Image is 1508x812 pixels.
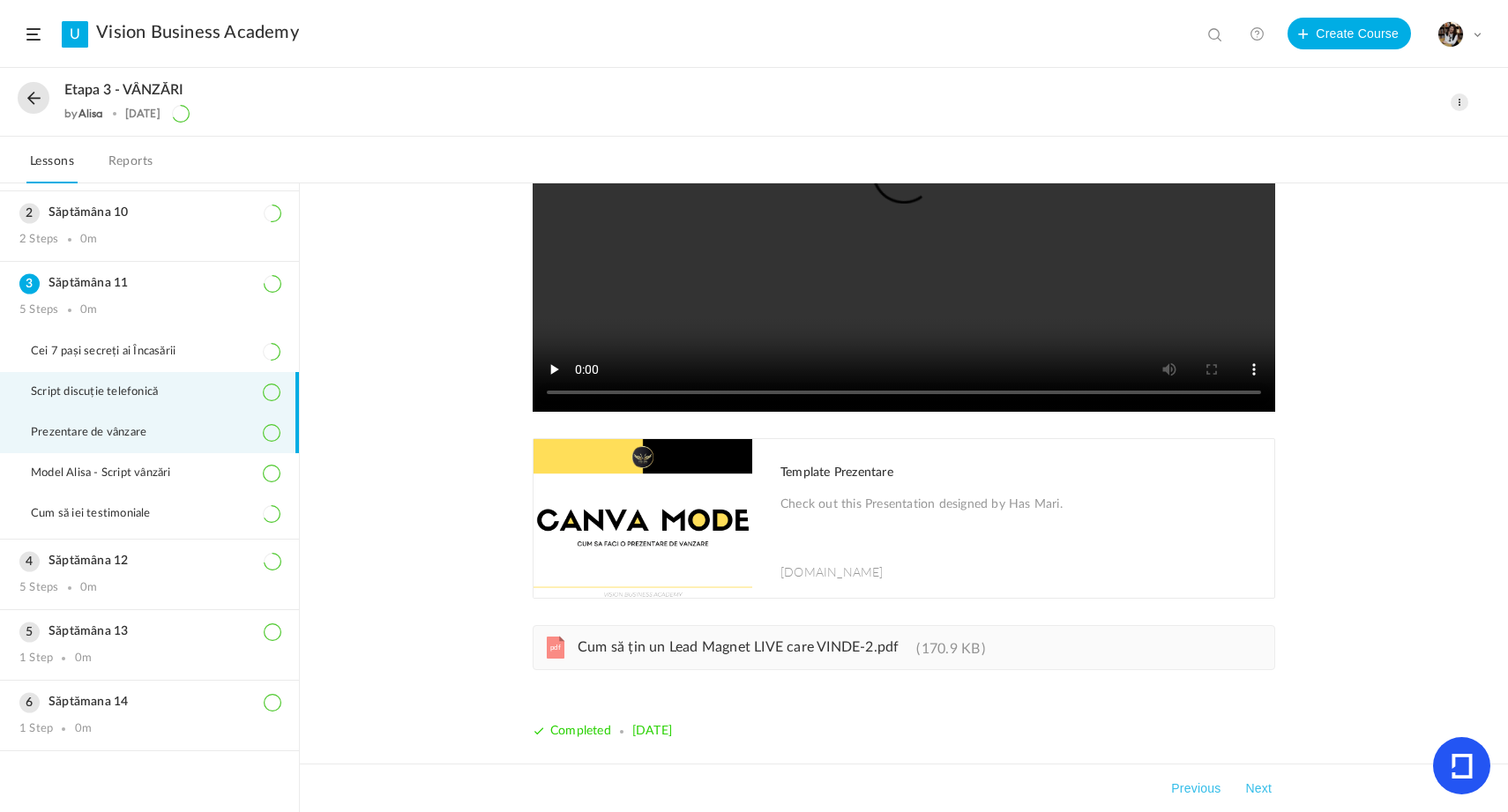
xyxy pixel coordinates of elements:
[1288,18,1411,49] button: Create Course
[105,150,157,183] a: Reports
[64,82,183,99] span: Etapa 3 - VÂNZĂRI
[550,725,611,737] span: Completed
[19,303,58,317] div: 5 Steps
[19,581,58,595] div: 5 Steps
[578,640,899,654] span: Cum să țin un Lead Magnet LIVE care VINDE-2.pdf
[19,276,280,291] h3: Săptămâna 11
[19,695,280,710] h3: Săptămana 14
[75,722,92,736] div: 0m
[62,21,88,48] a: U
[31,385,180,399] span: Script discuție telefonică
[1438,22,1463,47] img: tempimagehs7pti.png
[80,303,97,317] div: 0m
[632,725,672,737] span: [DATE]
[916,642,986,656] span: 170.9 KB
[19,205,280,220] h3: Săptămâna 10
[1168,778,1224,799] button: Previous
[64,108,103,120] div: by
[534,439,1274,598] a: Template Prezentare Check out this Presentation designed by Has Mari. [DOMAIN_NAME]
[31,345,198,359] span: Cei 7 pași secreți ai Încasării
[19,554,280,569] h3: Săptămâna 12
[31,507,173,521] span: Cum să iei testimoniale
[31,426,168,440] span: Prezentare de vânzare
[780,562,884,580] span: [DOMAIN_NAME]
[19,233,58,247] div: 2 Steps
[31,466,193,480] span: Model Alisa - Script vânzări
[1242,778,1275,799] button: Next
[80,581,97,595] div: 0m
[19,652,53,666] div: 1 Step
[96,22,299,43] a: Vision Business Academy
[78,107,104,120] a: Alisa
[547,637,564,659] cite: pdf
[780,495,1257,539] p: Check out this Presentation designed by Has Mari.
[19,722,53,736] div: 1 Step
[75,652,92,666] div: 0m
[534,439,752,598] img: screen
[780,466,1257,480] h1: Template Prezentare
[19,624,280,639] h3: Săptămâna 13
[80,233,97,247] div: 0m
[125,108,161,120] div: [DATE]
[26,150,78,183] a: Lessons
